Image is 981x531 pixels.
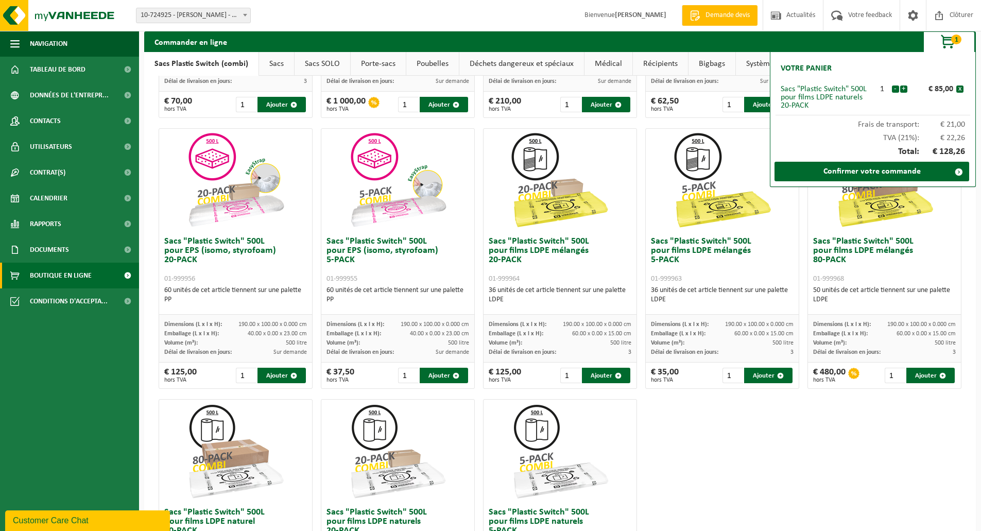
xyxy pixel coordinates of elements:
div: € 62,50 [651,97,679,112]
span: 1 [951,35,961,44]
iframe: chat widget [5,508,172,531]
a: Confirmer votre commande [775,162,969,181]
span: € 128,26 [919,147,966,157]
span: hors TVA [651,377,679,383]
img: 01-999970 [184,400,287,503]
span: hors TVA [651,106,679,112]
span: Délai de livraison en jours: [813,349,881,355]
span: 01-999955 [326,275,357,283]
input: 1 [722,368,744,383]
input: 1 [236,97,257,112]
span: 190.00 x 100.00 x 0.000 cm [725,321,794,328]
span: Demande devis [703,10,752,21]
div: € 37,50 [326,368,354,383]
span: Rapports [30,211,61,237]
span: Calendrier [30,185,67,211]
span: Boutique en ligne [30,263,92,288]
span: Données de l'entrepr... [30,82,109,108]
div: € 125,00 [164,368,197,383]
span: Dimensions (L x l x H): [326,321,384,328]
span: Conditions d'accepta... [30,288,108,314]
span: Sur demande [436,78,469,84]
input: 1 [885,368,906,383]
span: hors TVA [326,377,354,383]
span: 40.00 x 0.00 x 23.00 cm [410,331,469,337]
span: 01-999968 [813,275,844,283]
span: Volume (m³): [164,340,198,346]
span: Dimensions (L x l x H): [813,321,871,328]
button: + [900,85,907,93]
img: 01-999955 [347,129,450,232]
div: Frais de transport: [776,115,970,129]
div: Sacs "Plastic Switch" 500L pour films LDPE naturels 20-PACK [781,85,873,110]
span: 40.00 x 0.00 x 23.00 cm [248,331,307,337]
span: hors TVA [326,106,366,112]
a: Bigbags [689,52,735,76]
div: 1 [873,85,891,93]
button: - [892,85,899,93]
span: Documents [30,237,69,263]
span: 10-724925 - CHRISPHIL - WIERDE [136,8,251,23]
input: 1 [236,368,257,383]
h2: Votre panier [776,57,837,80]
span: Dimensions (L x l x H): [164,321,222,328]
span: Sur demande [760,78,794,84]
input: 1 [722,97,744,112]
span: Emballage (L x l x H): [813,331,868,337]
span: Volume (m³): [489,340,522,346]
input: 1 [398,97,419,112]
h3: Sacs "Plastic Switch" 500L pour EPS (isomo, styrofoam) 5-PACK [326,237,469,283]
span: 3 [628,349,631,355]
a: Médical [584,52,632,76]
button: 1 [923,31,975,52]
strong: [PERSON_NAME] [615,11,666,19]
span: Volume (m³): [651,340,684,346]
div: € 125,00 [489,368,521,383]
span: Délai de livraison en jours: [164,349,232,355]
span: 01-999964 [489,275,520,283]
img: 01-999960 [509,400,612,503]
span: Emballage (L x l x H): [489,331,543,337]
span: Dimensions (L x l x H): [489,321,546,328]
a: Demande devis [682,5,758,26]
span: 10-724925 - CHRISPHIL - WIERDE [136,8,250,23]
div: € 1 000,00 [326,97,366,112]
button: Ajouter [582,368,630,383]
div: 36 unités de cet article tiennent sur une palette [489,286,631,304]
span: 190.00 x 100.00 x 0.000 cm [887,321,956,328]
h3: Sacs "Plastic Switch" 500L pour EPS (isomo, styrofoam) 20-PACK [164,237,307,283]
div: LDPE [813,295,956,304]
span: Délai de livraison en jours: [326,349,394,355]
button: Ajouter [257,368,306,383]
a: Systèmes auto-basculants [736,52,842,76]
a: Sacs Plastic Switch (combi) [144,52,259,76]
span: hors TVA [489,106,521,112]
span: Délai de livraison en jours: [651,349,718,355]
span: 190.00 x 100.00 x 0.000 cm [563,321,631,328]
h2: Commander en ligne [144,31,237,52]
span: Volume (m³): [326,340,360,346]
span: 01-999963 [651,275,682,283]
a: Porte-sacs [351,52,406,76]
span: 190.00 x 100.00 x 0.000 cm [238,321,307,328]
div: 50 unités de cet article tiennent sur une palette [813,286,956,304]
span: 3 [953,349,956,355]
h3: Sacs "Plastic Switch" 500L pour films LDPE mélangés 80-PACK [813,237,956,283]
div: € 85,00 [910,85,956,93]
div: 60 unités de cet article tiennent sur une palette [164,286,307,304]
div: 36 unités de cet article tiennent sur une palette [651,286,794,304]
span: 60.00 x 0.00 x 15.00 cm [734,331,794,337]
button: Ajouter [744,97,793,112]
span: Délai de livraison en jours: [651,78,718,84]
span: 190.00 x 100.00 x 0.000 cm [401,321,469,328]
span: Contrat(s) [30,160,65,185]
div: 60 unités de cet article tiennent sur une palette [326,286,469,304]
span: € 22,26 [919,134,966,142]
span: Contacts [30,108,61,134]
span: Utilisateurs [30,134,72,160]
img: 01-999956 [184,129,287,232]
button: x [956,85,963,93]
span: 01-999956 [164,275,195,283]
span: Tableau de bord [30,57,85,82]
span: Sur demande [436,349,469,355]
